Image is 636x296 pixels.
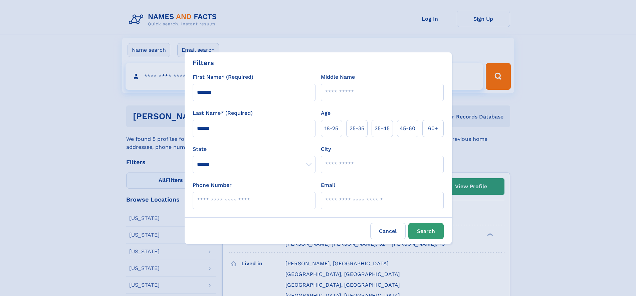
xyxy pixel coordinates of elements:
[321,145,331,153] label: City
[428,124,438,132] span: 60+
[193,181,232,189] label: Phone Number
[321,181,335,189] label: Email
[400,124,415,132] span: 45‑60
[321,73,355,81] label: Middle Name
[321,109,331,117] label: Age
[193,109,253,117] label: Last Name* (Required)
[350,124,364,132] span: 25‑35
[408,223,444,239] button: Search
[193,73,253,81] label: First Name* (Required)
[193,145,315,153] label: State
[325,124,338,132] span: 18‑25
[375,124,390,132] span: 35‑45
[370,223,406,239] label: Cancel
[193,58,214,68] div: Filters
